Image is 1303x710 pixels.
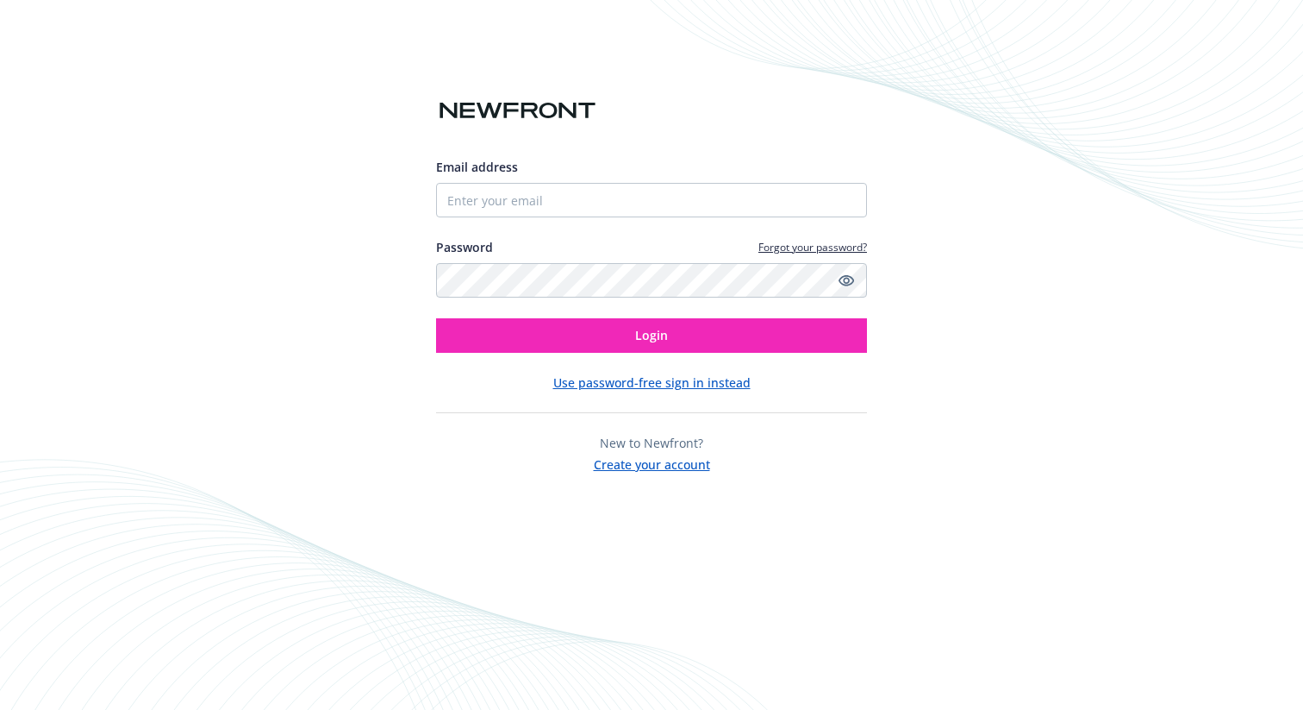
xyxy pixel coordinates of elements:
[436,159,518,175] span: Email address
[436,318,867,353] button: Login
[594,452,710,474] button: Create your account
[436,183,867,217] input: Enter your email
[836,270,857,291] a: Show password
[436,263,867,298] input: Enter your password
[600,435,703,451] span: New to Newfront?
[436,96,599,126] img: Newfront logo
[758,240,867,254] a: Forgot your password?
[436,238,493,256] label: Password
[635,327,668,343] span: Login
[553,374,751,392] button: Use password-free sign in instead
